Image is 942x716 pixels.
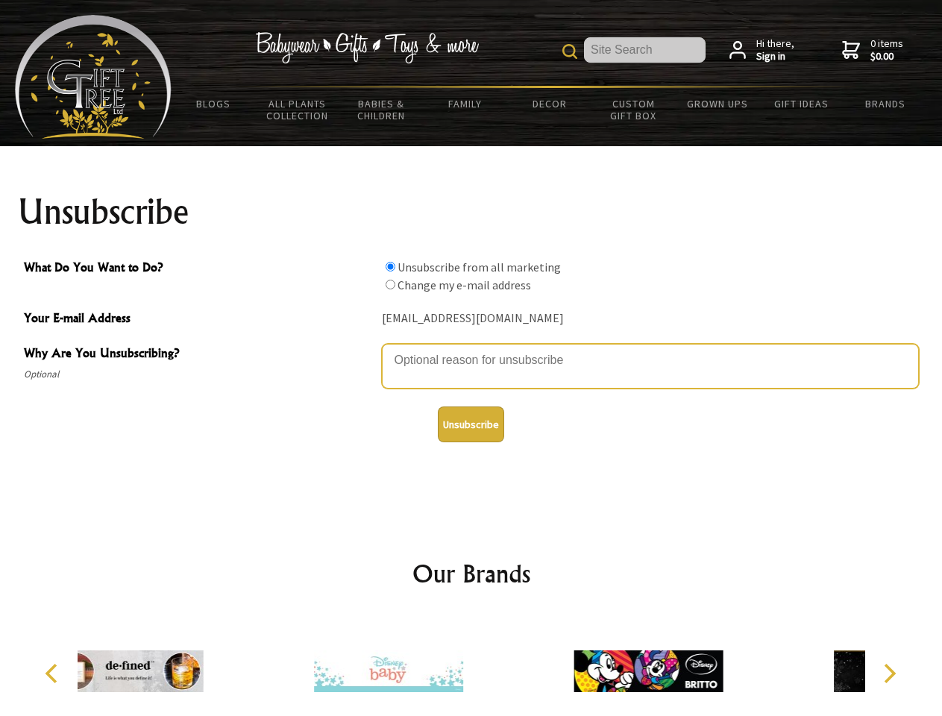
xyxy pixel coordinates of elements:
div: [EMAIL_ADDRESS][DOMAIN_NAME] [382,307,919,330]
img: Babyware - Gifts - Toys and more... [15,15,172,139]
a: Babies & Children [339,88,424,131]
h2: Our Brands [30,556,913,591]
strong: Sign in [756,50,794,63]
input: What Do You Want to Do? [386,280,395,289]
button: Next [873,657,905,690]
a: Decor [507,88,591,119]
a: Custom Gift Box [591,88,676,131]
img: product search [562,44,577,59]
a: Grown Ups [675,88,759,119]
img: Babywear - Gifts - Toys & more [255,32,479,63]
a: 0 items$0.00 [842,37,903,63]
span: Your E-mail Address [24,309,374,330]
span: Why Are You Unsubscribing? [24,344,374,365]
a: Gift Ideas [759,88,844,119]
span: What Do You Want to Do? [24,258,374,280]
input: What Do You Want to Do? [386,262,395,271]
button: Previous [37,657,70,690]
h1: Unsubscribe [18,194,925,230]
a: Family [424,88,508,119]
input: Site Search [584,37,706,63]
strong: $0.00 [870,50,903,63]
button: Unsubscribe [438,406,504,442]
a: All Plants Collection [256,88,340,131]
a: Hi there,Sign in [729,37,794,63]
textarea: Why Are You Unsubscribing? [382,344,919,389]
span: Optional [24,365,374,383]
span: 0 items [870,37,903,63]
a: Brands [844,88,928,119]
span: Hi there, [756,37,794,63]
label: Unsubscribe from all marketing [398,260,561,274]
label: Change my e-mail address [398,277,531,292]
a: BLOGS [172,88,256,119]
